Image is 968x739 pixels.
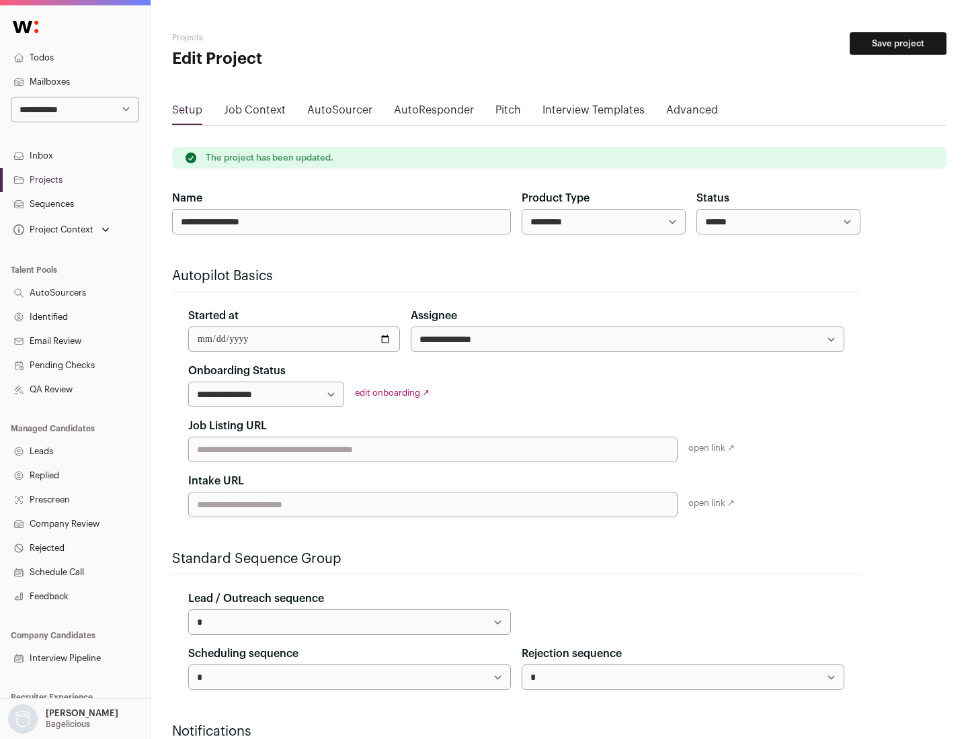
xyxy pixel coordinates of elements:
button: Open dropdown [11,220,112,239]
p: [PERSON_NAME] [46,708,118,719]
button: Save project [850,32,946,55]
a: Interview Templates [542,102,645,124]
h2: Autopilot Basics [172,267,860,286]
h2: Standard Sequence Group [172,550,860,568]
label: Rejection sequence [522,646,622,662]
label: Product Type [522,190,590,206]
label: Lead / Outreach sequence [188,591,324,607]
label: Started at [188,308,239,324]
img: Wellfound [5,13,46,40]
a: Advanced [666,102,718,124]
label: Status [696,190,729,206]
a: Setup [172,102,202,124]
a: Job Context [224,102,286,124]
p: The project has been updated. [206,153,333,163]
label: Job Listing URL [188,418,267,434]
label: Onboarding Status [188,363,286,379]
a: Pitch [495,102,521,124]
label: Assignee [411,308,457,324]
label: Intake URL [188,473,244,489]
img: nopic.png [8,704,38,734]
div: Project Context [11,224,93,235]
a: AutoSourcer [307,102,372,124]
label: Scheduling sequence [188,646,298,662]
label: Name [172,190,202,206]
a: AutoResponder [394,102,474,124]
h2: Projects [172,32,430,43]
button: Open dropdown [5,704,121,734]
p: Bagelicious [46,719,90,730]
a: edit onboarding ↗ [355,388,430,397]
h1: Edit Project [172,48,430,70]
